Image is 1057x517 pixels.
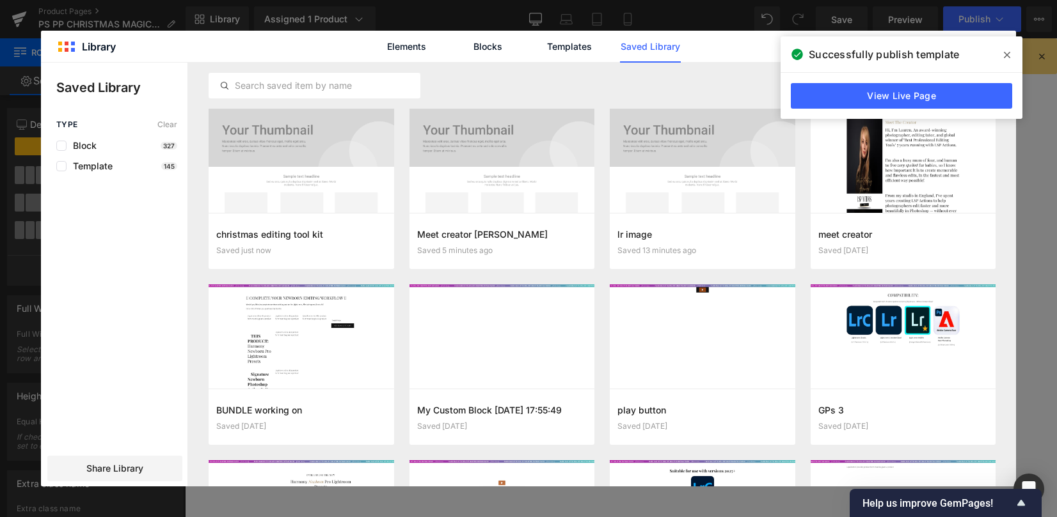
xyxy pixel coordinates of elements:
[157,120,177,129] span: Clear
[862,495,1029,511] button: Show survey - Help us improve GemPages!
[818,228,989,241] h3: meet creator
[161,142,177,150] p: 327
[539,31,600,63] a: Templates
[216,422,386,431] div: Saved [DATE]
[161,162,177,170] p: 145
[67,141,97,151] span: Block
[617,246,788,255] div: Saved 13 minutes ago
[818,246,989,255] div: Saved [DATE]
[216,246,386,255] div: Saved just now
[1013,474,1044,504] div: Open Intercom Messenger
[417,228,587,241] h3: Meet creator [PERSON_NAME]
[818,422,989,431] div: Saved [DATE]
[67,161,113,171] span: Template
[617,228,788,241] h3: lr image
[56,78,187,97] p: Saved Library
[56,120,78,129] span: Type
[617,403,788,417] h3: play button
[209,78,420,93] input: Search saved item by name
[216,403,386,417] h3: BUNDLE working on
[376,31,437,63] a: Elements
[617,422,788,431] div: Saved [DATE]
[86,462,143,475] span: Share Library
[457,31,518,63] a: Blocks
[620,31,681,63] a: Saved Library
[216,228,386,241] h3: christmas editing tool kit
[417,403,587,417] h3: My Custom Block [DATE] 17:55:49
[791,83,1012,109] a: View Live Page
[417,422,587,431] div: Saved [DATE]
[818,403,989,417] h3: GPs 3
[417,246,587,255] div: Saved 5 minutes ago
[809,47,959,62] span: Successfully publish template
[862,497,1013,509] span: Help us improve GemPages!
